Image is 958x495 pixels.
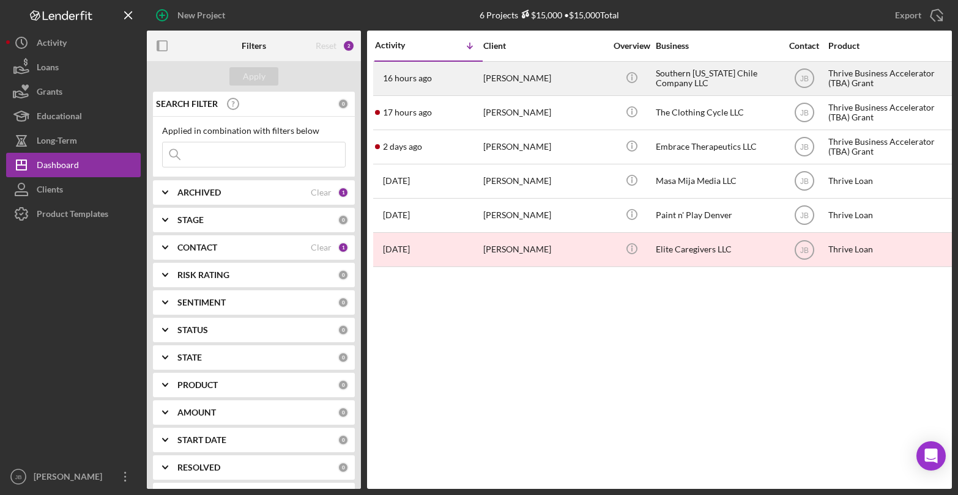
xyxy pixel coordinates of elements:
[6,31,141,55] button: Activity
[483,131,606,163] div: [PERSON_NAME]
[656,199,778,232] div: Paint n' Play Denver
[383,210,410,220] time: 2025-07-08 17:42
[483,233,606,266] div: [PERSON_NAME]
[656,131,778,163] div: Embrace Therapeutics LLC
[177,325,208,335] b: STATUS
[828,41,951,51] div: Product
[800,177,808,186] text: JB
[162,126,346,136] div: Applied in combination with filters below
[800,75,808,83] text: JB
[6,128,141,153] button: Long-Term
[480,10,619,20] div: 6 Projects • $15,000 Total
[383,142,422,152] time: 2025-10-06 21:21
[37,128,77,156] div: Long-Term
[338,435,349,446] div: 0
[147,3,237,28] button: New Project
[338,215,349,226] div: 0
[177,435,226,445] b: START DATE
[383,244,410,254] time: 2025-06-18 13:10
[828,97,951,129] div: Thrive Business Accelerator (TBA) Grant
[338,324,349,335] div: 0
[177,215,204,225] b: STAGE
[343,40,355,52] div: 2
[316,41,336,51] div: Reset
[6,104,141,128] button: Educational
[37,177,63,205] div: Clients
[31,464,110,492] div: [PERSON_NAME]
[483,165,606,197] div: [PERSON_NAME]
[483,41,606,51] div: Client
[383,108,432,117] time: 2025-10-08 01:01
[338,352,349,363] div: 0
[177,3,225,28] div: New Project
[656,165,778,197] div: Masa Mija Media LLC
[883,3,952,28] button: Export
[156,99,218,109] b: SEARCH FILTER
[800,246,808,254] text: JB
[37,31,67,58] div: Activity
[6,79,141,104] button: Grants
[656,97,778,129] div: The Clothing Cycle LLC
[483,62,606,95] div: [PERSON_NAME]
[338,98,349,109] div: 0
[177,380,218,390] b: PRODUCT
[781,41,827,51] div: Contact
[828,165,951,197] div: Thrive Loan
[656,233,778,266] div: Elite Caregivers LLC
[800,211,808,220] text: JB
[916,441,946,471] div: Open Intercom Messenger
[609,41,655,51] div: Overview
[338,380,349,391] div: 0
[518,10,562,20] div: $15,000
[243,67,265,86] div: Apply
[242,41,266,51] b: Filters
[311,188,332,197] div: Clear
[177,463,220,472] b: RESOLVED
[177,243,217,252] b: CONTACT
[177,298,226,307] b: SENTIMENT
[37,153,79,180] div: Dashboard
[828,199,951,232] div: Thrive Loan
[311,243,332,252] div: Clear
[6,55,141,79] button: Loans
[6,177,141,202] button: Clients
[383,73,432,83] time: 2025-10-08 02:14
[483,97,606,129] div: [PERSON_NAME]
[828,131,951,163] div: Thrive Business Accelerator (TBA) Grant
[800,143,808,152] text: JB
[828,233,951,266] div: Thrive Loan
[338,242,349,253] div: 1
[37,55,59,82] div: Loans
[800,109,808,117] text: JB
[37,79,62,107] div: Grants
[338,187,349,198] div: 1
[895,3,921,28] div: Export
[338,407,349,418] div: 0
[15,474,21,480] text: JB
[37,202,108,229] div: Product Templates
[177,270,229,280] b: RISK RATING
[338,297,349,308] div: 0
[828,62,951,95] div: Thrive Business Accelerator (TBA) Grant
[6,153,141,177] button: Dashboard
[177,188,221,197] b: ARCHIVED
[338,269,349,280] div: 0
[6,464,141,489] button: JB[PERSON_NAME]
[37,104,82,131] div: Educational
[177,353,202,362] b: STATE
[6,202,141,226] button: Product Templates
[383,176,410,186] time: 2025-09-17 21:55
[375,40,429,50] div: Activity
[177,408,216,417] b: AMOUNT
[656,62,778,95] div: Southern [US_STATE] Chile Company LLC
[656,41,778,51] div: Business
[338,462,349,473] div: 0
